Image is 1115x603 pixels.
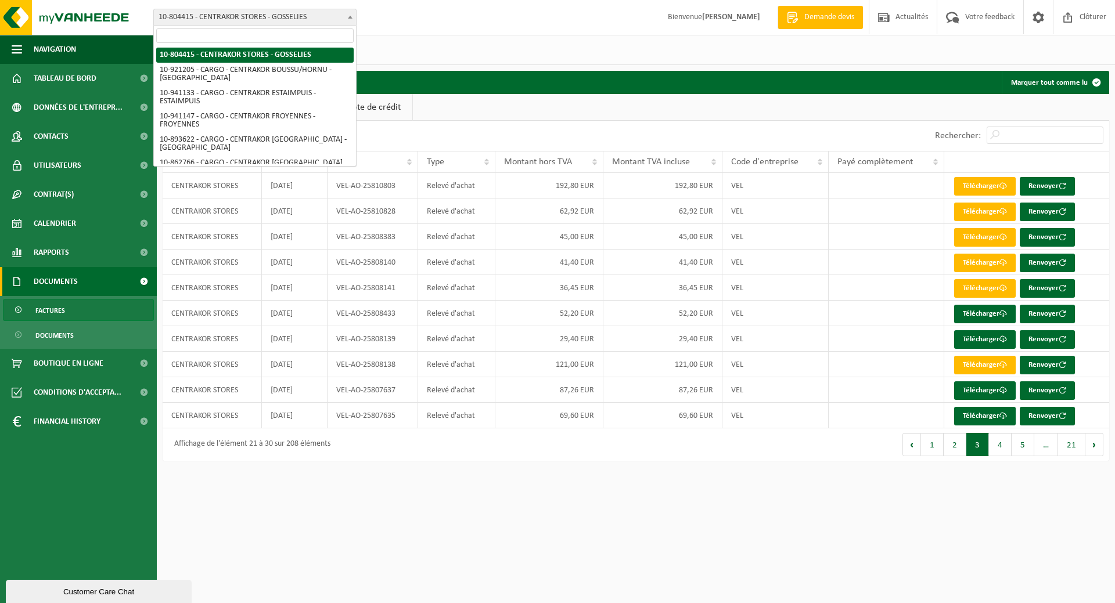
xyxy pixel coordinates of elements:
td: [DATE] [262,224,328,250]
td: [DATE] [262,352,328,377]
td: CENTRAKOR STORES [163,224,262,250]
span: Factures [35,299,65,322]
td: 192,80 EUR [603,173,722,198]
button: Renvoyer [1020,177,1075,196]
button: Renvoyer [1020,203,1075,221]
span: Payé complètement [837,157,913,167]
a: Télécharger [954,330,1016,349]
li: 10-941133 - CARGO - CENTRAKOR ESTAIMPUIS - ESTAIMPUIS [156,86,354,109]
td: [DATE] [262,377,328,403]
span: Contrat(s) [34,180,74,209]
td: VEL [722,326,829,352]
td: VEL-AO-25810803 [328,173,419,198]
span: Données de l'entrepr... [34,93,123,122]
td: 45,00 EUR [495,224,603,250]
td: VEL [722,198,829,224]
button: 1 [921,433,944,456]
a: Documents [3,324,154,346]
td: CENTRAKOR STORES [163,173,262,198]
span: Navigation [34,35,76,64]
td: [DATE] [262,250,328,275]
td: 62,92 EUR [603,198,722,224]
td: 52,20 EUR [603,301,722,326]
td: Relevé d'achat [418,198,495,224]
td: 69,60 EUR [603,403,722,428]
button: Renvoyer [1020,228,1075,247]
td: VEL [722,352,829,377]
td: 52,20 EUR [495,301,603,326]
span: Utilisateurs [34,151,81,180]
li: 10-804415 - CENTRAKOR STORES - GOSSELIES [156,48,354,63]
td: [DATE] [262,301,328,326]
td: 87,26 EUR [603,377,722,403]
td: [DATE] [262,275,328,301]
td: VEL-AO-25808433 [328,301,419,326]
button: 3 [966,433,989,456]
td: CENTRAKOR STORES [163,301,262,326]
a: Télécharger [954,381,1016,400]
button: 2 [944,433,966,456]
a: Télécharger [954,356,1016,374]
strong: [PERSON_NAME] [702,13,760,21]
span: Code d'entreprise [731,157,799,167]
td: [DATE] [262,173,328,198]
a: Télécharger [954,305,1016,323]
span: Tableau de bord [34,64,96,93]
td: VEL-AO-25808383 [328,224,419,250]
button: Renvoyer [1020,279,1075,298]
td: Relevé d'achat [418,224,495,250]
span: … [1034,433,1058,456]
span: Conditions d'accepta... [34,378,121,407]
li: 10-862766 - CARGO - CENTRAKOR [GEOGRAPHIC_DATA][PERSON_NAME][GEOGRAPHIC_DATA] [156,156,354,179]
button: Previous [902,433,921,456]
td: Relevé d'achat [418,301,495,326]
td: VEL [722,224,829,250]
td: CENTRAKOR STORES [163,352,262,377]
td: VEL [722,275,829,301]
a: Télécharger [954,228,1016,247]
span: Montant TVA incluse [612,157,690,167]
a: Télécharger [954,203,1016,221]
button: 5 [1012,433,1034,456]
td: VEL-AO-25810828 [328,198,419,224]
label: Rechercher: [935,131,981,140]
td: CENTRAKOR STORES [163,250,262,275]
a: Factures [3,299,154,321]
iframe: chat widget [6,577,194,603]
button: Renvoyer [1020,381,1075,400]
span: Documents [35,324,74,346]
td: 29,40 EUR [603,326,722,352]
span: Financial History [34,407,100,436]
td: 41,40 EUR [603,250,722,275]
button: Next [1085,433,1103,456]
td: 69,60 EUR [495,403,603,428]
td: VEL-AO-25807637 [328,377,419,403]
a: Note de crédit [335,94,412,121]
td: VEL [722,301,829,326]
span: Type [427,157,444,167]
button: 4 [989,433,1012,456]
td: 29,40 EUR [495,326,603,352]
td: [DATE] [262,403,328,428]
a: Télécharger [954,254,1016,272]
div: Affichage de l'élément 21 à 30 sur 208 éléments [168,434,330,455]
span: Boutique en ligne [34,349,103,378]
span: Demande devis [801,12,857,23]
td: Relevé d'achat [418,352,495,377]
td: VEL [722,403,829,428]
td: 36,45 EUR [603,275,722,301]
td: Relevé d'achat [418,275,495,301]
td: CENTRAKOR STORES [163,198,262,224]
td: VEL-AO-25808140 [328,250,419,275]
button: Renvoyer [1020,356,1075,374]
td: 45,00 EUR [603,224,722,250]
button: Marquer tout comme lu [1002,71,1108,94]
span: Rapports [34,238,69,267]
button: Renvoyer [1020,254,1075,272]
a: Demande devis [778,6,863,29]
span: Documents [34,267,78,296]
td: Relevé d'achat [418,326,495,352]
td: VEL [722,173,829,198]
button: Renvoyer [1020,305,1075,323]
